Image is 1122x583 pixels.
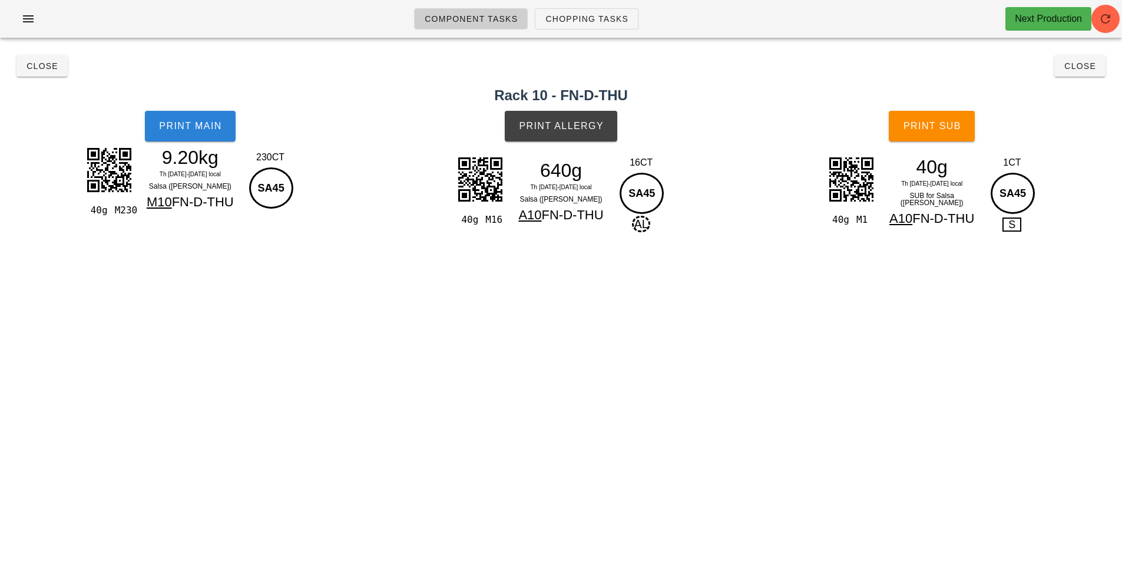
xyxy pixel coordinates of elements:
span: Print Main [158,121,222,131]
h2: Rack 10 - FN-D-THU [7,85,1115,106]
div: M16 [481,212,505,228]
img: wIEH4k+75A22QAAAABJRU5ErkJggg== [822,150,881,209]
span: Chopping Tasks [545,14,628,24]
a: Component Tasks [414,8,528,29]
span: FN-D-THU [172,195,234,209]
div: 40g [828,212,852,228]
span: Component Tasks [424,14,518,24]
div: 1CT [988,156,1037,170]
a: Chopping Tasks [535,8,638,29]
div: 40g [881,158,983,176]
span: M10 [147,195,172,209]
span: A10 [518,207,541,222]
div: SUB for Salsa ([PERSON_NAME]) [881,190,983,209]
div: 9.20kg [139,149,241,166]
img: 11oA+9kmKIAAAAABJRU5ErkJggg== [80,140,138,199]
div: SA45 [991,173,1035,214]
div: SA45 [249,167,293,209]
button: Close [1054,55,1106,77]
span: Th [DATE]-[DATE] local [901,180,962,187]
div: 40g [85,203,110,218]
span: Th [DATE]-[DATE] local [160,171,221,177]
button: Print Allergy [505,111,617,141]
img: 8g3F9VDk0TaNBh8kTqEAEZCyGv+jHQIwDchgwgMfaY+uFd+DCAQQgBIK0NCyEq0wV4hBIC0MiSErEQb7BVCAEgrQ0LISrTBXi... [451,150,509,209]
span: Print Sub [903,121,961,131]
span: Close [26,61,58,71]
span: FN-D-THU [912,211,974,226]
span: A10 [889,211,912,226]
div: SA45 [620,173,664,214]
div: 230CT [246,150,295,164]
button: Print Main [145,111,236,141]
button: Close [16,55,68,77]
div: Next Production [1015,12,1082,26]
div: 640g [510,162,613,179]
div: Salsa ([PERSON_NAME]) [139,180,241,192]
span: Th [DATE]-[DATE] local [530,184,591,190]
div: M1 [852,212,876,228]
span: Print Allergy [518,121,604,131]
div: M230 [110,203,134,218]
span: S [1002,218,1021,232]
span: AL [632,216,650,232]
span: Close [1064,61,1096,71]
span: FN-D-THU [542,207,604,222]
button: Print Sub [889,111,975,141]
div: Salsa ([PERSON_NAME]) [510,193,613,205]
div: 16CT [617,156,666,170]
div: 40g [456,212,481,228]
